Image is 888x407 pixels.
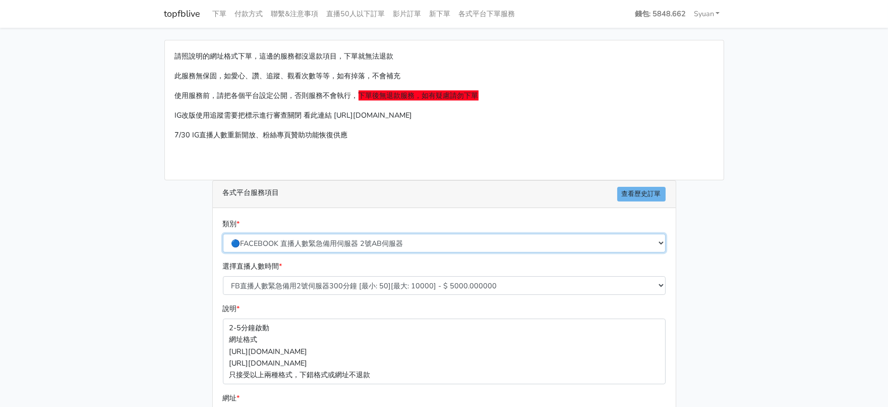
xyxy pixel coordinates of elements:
[267,4,323,24] a: 聯繫&注意事項
[389,4,426,24] a: 影片訂單
[175,110,714,121] p: IG改版使用追蹤需要把標示進行審查關閉 看此連結 [URL][DOMAIN_NAME]
[175,70,714,82] p: 此服務無保固，如愛心、讚、追蹤、觀看次數等等，如有掉落，不會補充
[175,90,714,101] p: 使用服務前，請把各個平台設定公開，否則服務不會執行，
[164,4,201,24] a: topfblive
[209,4,231,24] a: 下單
[617,187,666,201] a: 查看歷史訂單
[223,319,666,384] p: 2-5分鐘啟動 網址格式 [URL][DOMAIN_NAME] [URL][DOMAIN_NAME] 只接受以上兩種格式，下錯格式或網址不退款
[175,50,714,62] p: 請照說明的網址格式下單，這邊的服務都沒退款項目，下單就無法退款
[223,218,240,230] label: 類別
[426,4,455,24] a: 新下單
[223,303,240,315] label: 說明
[359,90,479,100] span: 下單後無退款服務，如有疑慮請勿下單
[223,261,282,272] label: 選擇直播人數時間
[231,4,267,24] a: 付款方式
[223,392,240,404] label: 網址
[635,9,686,19] strong: 錢包: 5848.662
[213,181,676,208] div: 各式平台服務項目
[690,4,724,24] a: Syuan
[323,4,389,24] a: 直播50人以下訂單
[631,4,690,24] a: 錢包: 5848.662
[455,4,519,24] a: 各式平台下單服務
[175,129,714,141] p: 7/30 IG直播人數重新開放、粉絲專頁贊助功能恢復供應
